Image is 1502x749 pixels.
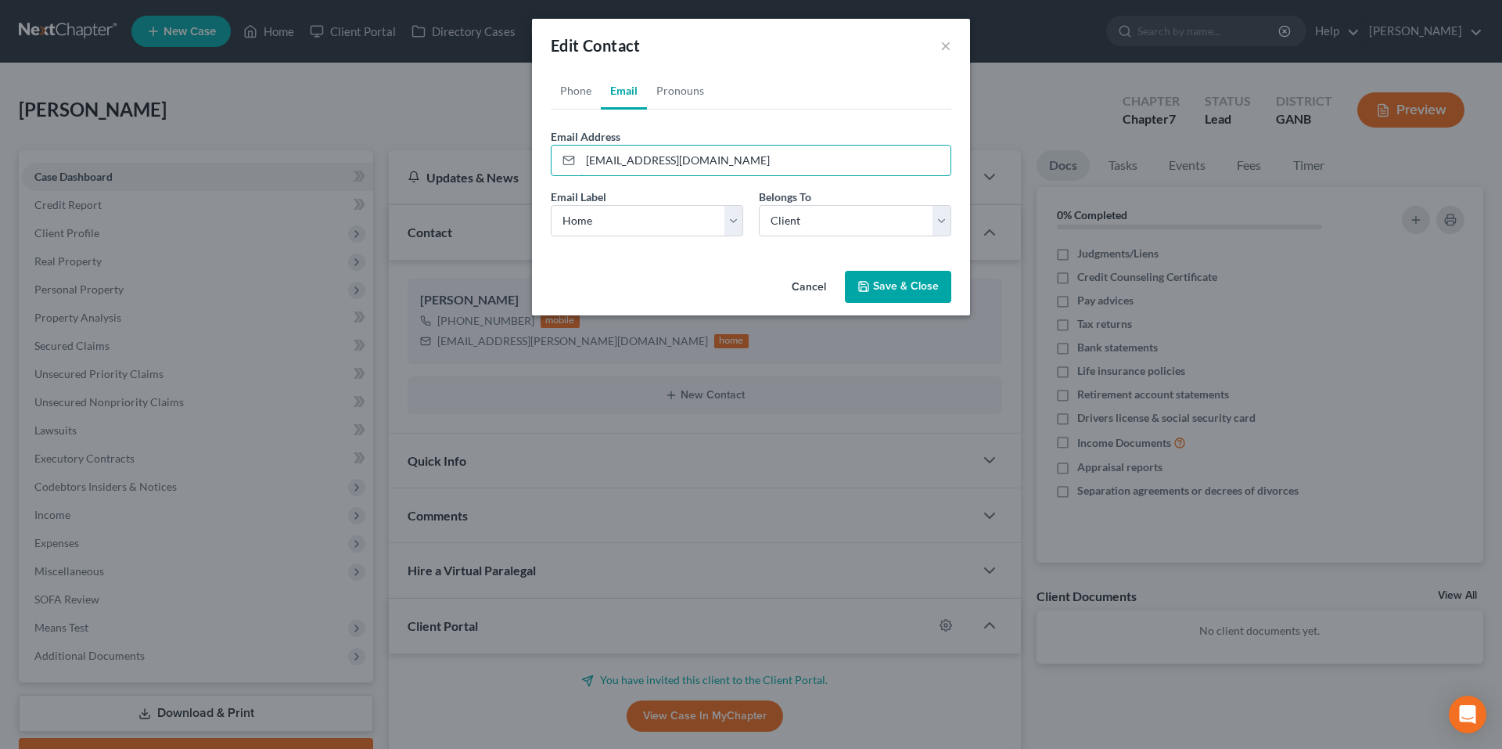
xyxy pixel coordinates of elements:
button: × [940,36,951,55]
div: Open Intercom Messenger [1449,696,1486,733]
button: Save & Close [845,271,951,304]
a: Email [601,72,647,110]
label: Email Address [551,128,620,145]
button: Cancel [779,272,839,304]
label: Email Label [551,189,606,205]
input: Email Address [580,146,950,175]
span: Belongs To [759,190,811,203]
a: Pronouns [647,72,713,110]
a: Phone [551,72,601,110]
span: Edit Contact [551,36,641,55]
